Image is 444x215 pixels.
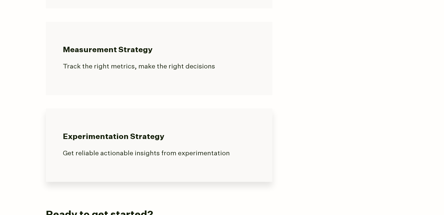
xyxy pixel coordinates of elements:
[46,109,272,182] a: Experimentation Strategy Get reliable actionable insights from experimentation
[46,22,272,95] a: Measurement Strategy Track the right metrics, make the right decisions
[63,62,256,72] p: Track the right metrics, make the right decisions
[63,45,256,55] h3: Measurement Strategy
[63,132,256,142] h3: Experimentation Strategy
[63,149,256,159] p: Get reliable actionable insights from experimentation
